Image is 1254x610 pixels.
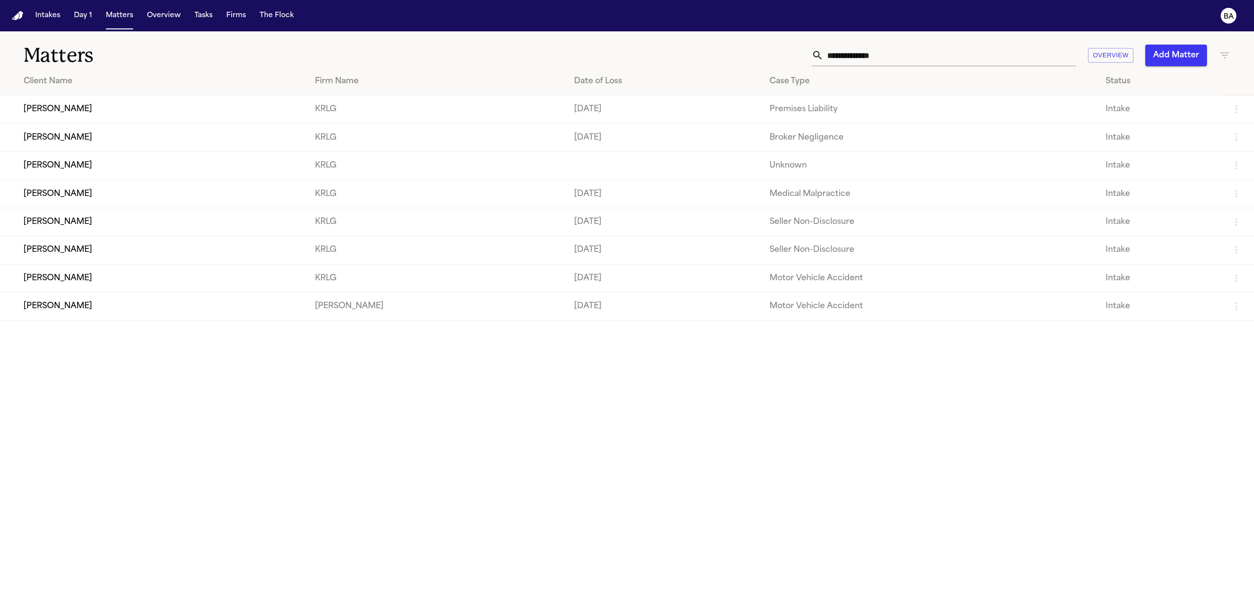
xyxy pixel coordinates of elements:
[1098,264,1223,292] td: Intake
[762,208,1097,236] td: Seller Non-Disclosure
[566,96,762,123] td: [DATE]
[307,264,566,292] td: KRLG
[24,75,299,87] div: Client Name
[1088,48,1133,63] button: Overview
[762,123,1097,151] td: Broker Negligence
[307,208,566,236] td: KRLG
[762,264,1097,292] td: Motor Vehicle Accident
[1106,75,1215,87] div: Status
[12,11,24,21] a: Home
[762,96,1097,123] td: Premises Liability
[1145,45,1207,66] button: Add Matter
[31,7,64,24] button: Intakes
[762,236,1097,264] td: Seller Non-Disclosure
[24,43,388,68] h1: Matters
[1098,180,1223,208] td: Intake
[102,7,137,24] button: Matters
[143,7,185,24] button: Overview
[770,75,1089,87] div: Case Type
[762,293,1097,320] td: Motor Vehicle Accident
[566,123,762,151] td: [DATE]
[307,123,566,151] td: KRLG
[307,180,566,208] td: KRLG
[191,7,217,24] button: Tasks
[315,75,558,87] div: Firm Name
[762,180,1097,208] td: Medical Malpractice
[566,264,762,292] td: [DATE]
[222,7,250,24] button: Firms
[566,208,762,236] td: [DATE]
[1098,96,1223,123] td: Intake
[1098,208,1223,236] td: Intake
[1224,13,1234,20] text: BA
[566,180,762,208] td: [DATE]
[70,7,96,24] button: Day 1
[566,236,762,264] td: [DATE]
[256,7,298,24] button: The Flock
[1098,151,1223,179] td: Intake
[1098,293,1223,320] td: Intake
[1098,123,1223,151] td: Intake
[1098,236,1223,264] td: Intake
[307,151,566,179] td: KRLG
[307,293,566,320] td: [PERSON_NAME]
[762,151,1097,179] td: Unknown
[307,96,566,123] td: KRLG
[574,75,754,87] div: Date of Loss
[566,293,762,320] td: [DATE]
[307,236,566,264] td: KRLG
[12,11,24,21] img: Finch Logo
